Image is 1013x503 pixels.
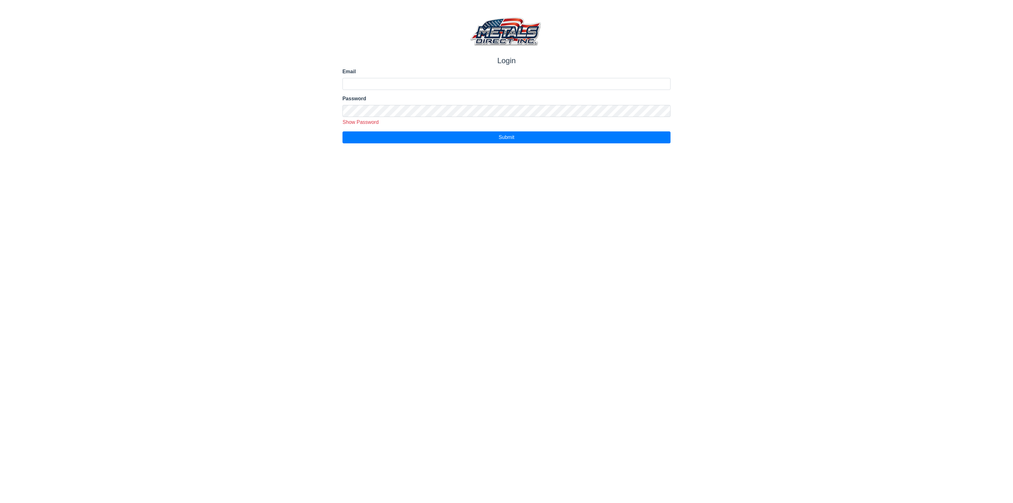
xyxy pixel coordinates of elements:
[499,135,515,140] span: Submit
[342,119,379,125] span: Show Password
[342,68,671,75] label: Email
[342,95,671,102] label: Password
[342,56,671,65] h1: Login
[342,131,671,143] button: Submit
[340,118,381,126] button: Show Password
